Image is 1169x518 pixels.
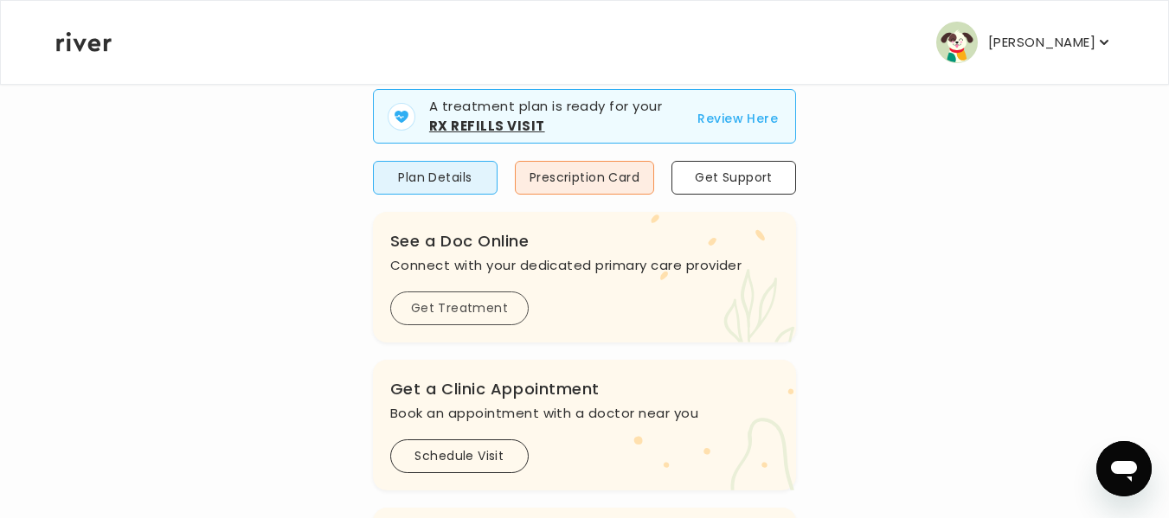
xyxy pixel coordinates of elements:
button: Get Support [671,161,796,195]
button: Schedule Visit [390,439,529,473]
img: user avatar [936,22,978,63]
p: Book an appointment with a doctor near you [390,401,779,425]
button: Plan Details [373,161,498,195]
button: Review Here [697,108,778,129]
button: Get Treatment [390,291,529,325]
iframe: Button to launch messaging window [1096,441,1152,496]
p: Connect with your dedicated primary care provider [390,253,779,278]
h3: Get a Clinic Appointment [390,377,779,401]
p: [PERSON_NAME] [988,30,1095,54]
h3: See a Doc Online [390,229,779,253]
button: Prescription Card [515,161,654,195]
strong: Rx Refills Visit [429,117,545,135]
button: user avatar[PERSON_NAME] [936,22,1113,63]
p: A treatment plan is ready for your [429,97,678,136]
